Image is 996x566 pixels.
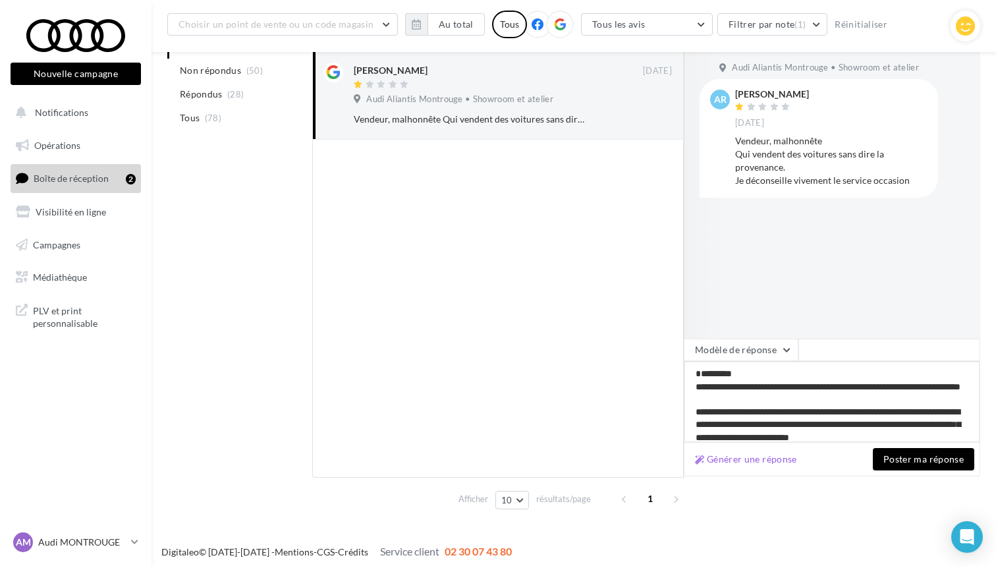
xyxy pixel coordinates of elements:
[873,448,974,470] button: Poster ma réponse
[536,493,591,505] span: résultats/page
[354,64,428,77] div: [PERSON_NAME]
[684,339,798,361] button: Modèle de réponse
[643,65,672,77] span: [DATE]
[492,11,527,38] div: Tous
[829,16,893,32] button: Réinitialiser
[405,13,485,36] button: Au total
[33,271,87,283] span: Médiathèque
[428,13,485,36] button: Au total
[126,174,136,184] div: 2
[161,546,199,557] a: Digitaleo
[8,198,144,226] a: Visibilité en ligne
[34,173,109,184] span: Boîte de réception
[690,451,802,467] button: Générer une réponse
[458,493,488,505] span: Afficher
[11,530,141,555] a: AM Audi MONTROUGE
[717,13,828,36] button: Filtrer par note(1)
[735,134,927,187] div: Vendeur, malhonnête Qui vendent des voitures sans dire la provenance. Je déconseille vivement le ...
[581,13,713,36] button: Tous les avis
[180,88,223,101] span: Répondus
[180,111,200,125] span: Tous
[227,89,244,99] span: (28)
[732,62,919,74] span: Audi Aliantis Montrouge • Showroom et atelier
[8,99,138,127] button: Notifications
[33,302,136,330] span: PLV et print personnalisable
[714,93,727,106] span: Ar
[8,264,144,291] a: Médiathèque
[8,132,144,159] a: Opérations
[495,491,529,509] button: 10
[354,113,586,126] div: Vendeur, malhonnête Qui vendent des voitures sans dire la provenance. Je déconseille vivement le ...
[951,521,983,553] div: Open Intercom Messenger
[640,488,661,509] span: 1
[38,536,126,549] p: Audi MONTROUGE
[8,164,144,192] a: Boîte de réception2
[445,545,512,557] span: 02 30 07 43 80
[592,18,646,30] span: Tous les avis
[735,90,809,99] div: [PERSON_NAME]
[317,546,335,557] a: CGS
[275,546,314,557] a: Mentions
[33,239,80,250] span: Campagnes
[501,495,512,505] span: 10
[167,13,398,36] button: Choisir un point de vente ou un code magasin
[34,140,80,151] span: Opérations
[8,231,144,259] a: Campagnes
[16,536,31,549] span: AM
[180,64,241,77] span: Non répondus
[794,19,806,30] span: (1)
[735,117,764,129] span: [DATE]
[205,113,221,123] span: (78)
[161,546,512,557] span: © [DATE]-[DATE] - - -
[246,65,263,76] span: (50)
[35,107,88,118] span: Notifications
[380,545,439,557] span: Service client
[366,94,553,105] span: Audi Aliantis Montrouge • Showroom et atelier
[11,63,141,85] button: Nouvelle campagne
[36,206,106,217] span: Visibilité en ligne
[179,18,373,30] span: Choisir un point de vente ou un code magasin
[8,297,144,335] a: PLV et print personnalisable
[338,546,368,557] a: Crédits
